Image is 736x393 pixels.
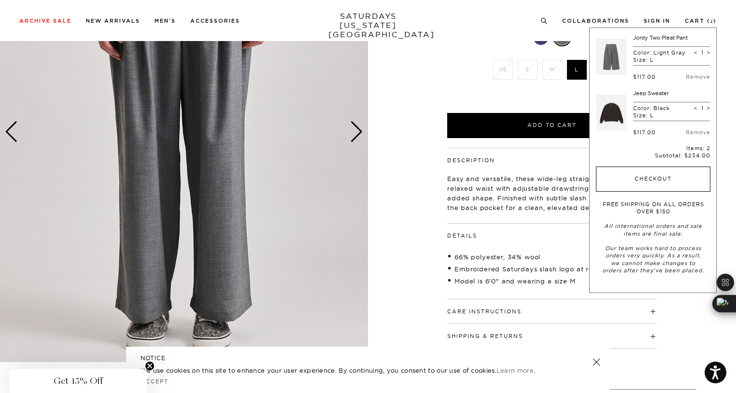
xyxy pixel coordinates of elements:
[447,264,657,274] li: Embroidered Saturdays slash logo at rear pocket
[447,174,657,212] p: Easy and versatile, these wide-leg straight pants feature a relaxed waist with adjustable drawstr...
[596,145,710,152] p: Items: 2
[141,354,595,363] h5: NOTICE
[707,49,710,56] span: >
[710,20,713,24] small: 2
[155,18,176,24] a: Men's
[5,121,18,142] div: Previous slide
[633,129,656,136] div: $117.00
[145,361,155,371] button: Close teaser
[686,129,710,136] a: Remove
[684,152,710,159] span: $234.00
[686,73,710,80] a: Remove
[604,223,702,237] em: All international orders and sale items are final sale.
[190,18,240,24] a: Accessories
[633,56,686,63] p: Size: L
[86,18,140,24] a: New Arrivals
[633,49,686,56] p: Color: Light Gray
[447,309,522,314] button: Care Instructions
[447,276,657,286] li: Model is 6'0" and wearing a size M
[447,252,657,262] li: 66% polyester, 34% wool
[19,18,71,24] a: Archive Sale
[496,366,534,374] a: Learn more
[633,105,670,112] p: Color: Black
[10,369,147,393] div: Get 15% OffClose teaser
[707,105,710,112] span: >
[633,73,656,80] div: $117.00
[328,12,408,39] a: SATURDAYS[US_STATE][GEOGRAPHIC_DATA]
[447,334,523,339] button: Shipping & Returns
[447,113,657,138] button: Add to Cart
[562,18,629,24] a: Collaborations
[601,201,706,216] p: FREE SHIPPING ON ALL ORDERS OVER $150
[633,34,688,41] a: Jordy Two Pleat Pant
[350,121,363,142] div: Next slide
[596,167,710,192] button: Checkout
[685,18,717,24] a: Cart (2)
[596,152,710,159] p: Subtotal:
[447,233,477,239] button: Details
[633,90,669,97] a: Jeep Sweater
[141,365,561,375] p: We use cookies on this site to enhance your user experience. By continuing, you consent to our us...
[694,105,698,112] span: <
[644,18,670,24] a: Sign In
[694,49,698,56] span: <
[602,245,704,274] em: Our team works hard to process orders very quickly. As a result, we cannot make changes to orders...
[141,378,169,385] a: Accept
[54,375,103,387] span: Get 15% Off
[447,158,495,163] button: Description
[567,60,587,80] label: L
[633,112,670,119] p: Size: L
